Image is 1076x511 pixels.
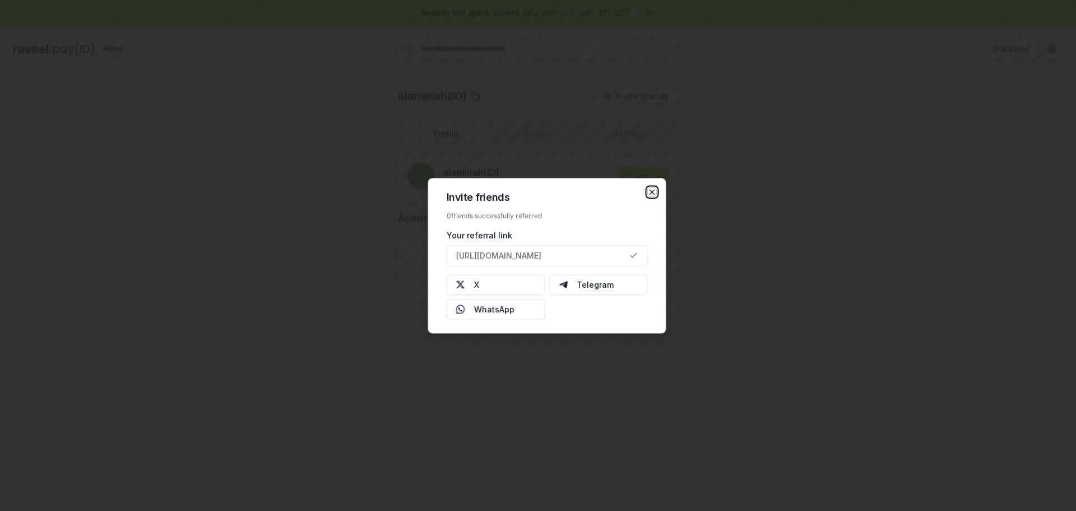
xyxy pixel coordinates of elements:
[456,280,465,289] img: X
[447,192,648,202] h2: Invite friends
[559,280,568,289] img: Telegram
[456,305,465,314] img: Whatsapp
[456,250,541,261] span: [URL][DOMAIN_NAME]
[447,229,648,241] div: Your referral link
[447,211,648,220] div: 0 friends successfully referred
[447,299,545,319] button: WhatsApp
[447,245,648,265] button: [URL][DOMAIN_NAME]
[549,274,648,294] button: Telegram
[447,274,545,294] button: X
